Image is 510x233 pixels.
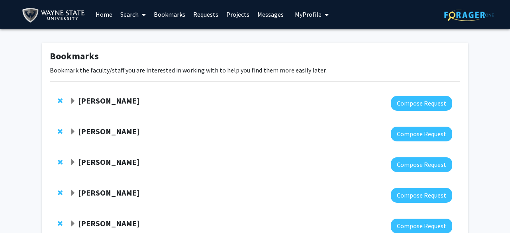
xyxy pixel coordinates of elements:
span: My Profile [295,10,322,18]
img: Wayne State University Logo [22,6,88,24]
span: Remove Kang Chen from bookmarks [58,190,63,196]
a: Bookmarks [150,0,189,28]
strong: [PERSON_NAME] [78,157,139,167]
img: ForagerOne Logo [444,9,494,21]
button: Compose Request to Samuele Zilioli [391,127,452,141]
h1: Bookmarks [50,51,460,62]
a: Messages [253,0,288,28]
p: Bookmark the faculty/staff you are interested in working with to help you find them more easily l... [50,65,460,75]
strong: [PERSON_NAME] [78,188,139,198]
span: Expand Samuele Zilioli Bookmark [70,129,76,135]
button: Compose Request to Jaymelee Kim [391,157,452,172]
a: Search [116,0,150,28]
strong: [PERSON_NAME] [78,218,139,228]
a: Home [92,0,116,28]
span: Remove Christine Kivlen from bookmarks [58,220,63,227]
span: Expand Christine Kivlen Bookmark [70,221,76,227]
span: Remove Jaymelee Kim from bookmarks [58,159,63,165]
span: Remove Wei-Ling Tsou from bookmarks [58,98,63,104]
button: Compose Request to Wei-Ling Tsou [391,96,452,111]
a: Requests [189,0,222,28]
span: Remove Samuele Zilioli from bookmarks [58,128,63,135]
a: Projects [222,0,253,28]
button: Compose Request to Kang Chen [391,188,452,203]
span: Expand Jaymelee Kim Bookmark [70,159,76,166]
strong: [PERSON_NAME] [78,126,139,136]
span: Expand Kang Chen Bookmark [70,190,76,196]
strong: [PERSON_NAME] [78,96,139,106]
span: Expand Wei-Ling Tsou Bookmark [70,98,76,104]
